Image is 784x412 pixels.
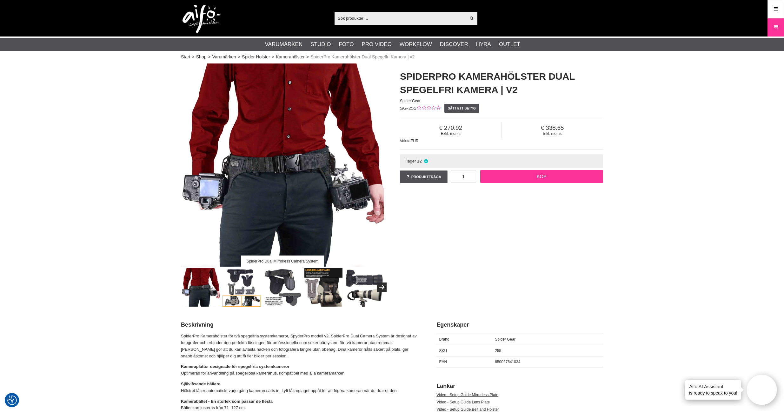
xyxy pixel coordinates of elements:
[181,63,384,267] img: SpiderPro Dual Mirrorless Camera System
[276,54,305,60] a: Kamerahölster
[362,40,391,49] a: Pro Video
[502,131,603,136] span: Inkl. moms
[400,105,416,111] span: SG-255
[436,393,498,397] a: Video - Setup Guide Mirrorless Plate
[436,400,490,404] a: Video - Setup Guide Lens Plate
[444,104,480,113] a: Sätt ett betyg
[495,337,515,342] span: Spider Gear
[263,268,302,307] img: Ergonomic design to eliminate fatigue
[238,54,240,60] span: >
[181,54,190,60] a: Start
[416,105,440,112] div: Kundbetyg: 0
[495,349,501,353] span: 255
[181,321,421,329] h2: Beskrivning
[423,159,429,163] i: I lager
[181,364,289,369] strong: Kameraplattor designade för spegelfria systemkameror
[306,54,309,60] span: >
[400,139,410,143] span: Valuta
[436,407,499,412] a: Video - Setup Guide Belt and Holster
[345,268,384,307] img: Attaches to the lens collar
[196,54,207,60] a: Shop
[192,54,195,60] span: >
[181,333,421,359] p: SpiderPro Kamerahölster för två spegelfria systemkameror, SpyderPro modell v2. SpiderPro Dual Cam...
[499,40,520,49] a: Outlet
[689,383,737,390] h4: Aifo AI Assistant
[685,380,741,400] div: is ready to speak to you!
[181,399,273,404] strong: Kamerabältet - En storlek som passar de flesta
[181,363,421,377] p: Optimerad för användning på spegellösa kamerahus, kompatibel med alla kameramärken
[400,70,603,96] h1: SpiderPro Kamerahölster Dual Spegelfri Kamera | v2
[181,382,220,386] strong: Självlåsande hållare
[183,5,221,33] img: logo.png
[400,99,421,103] span: Spider Gear
[304,268,343,307] img: Lens Collar Plate, for better balance
[181,381,421,394] p: Hölstret låser automatiskt varje gång kameran sätts in. Lyft låsreglaget uppåt för att frigöra ka...
[7,395,17,406] button: Samtyckesinställningar
[400,124,502,131] span: 270.92
[400,131,502,136] span: Exkl. moms
[439,337,449,342] span: Brand
[502,124,603,131] span: 338.65
[440,40,468,49] a: Discover
[208,54,210,60] span: >
[417,159,422,163] span: 12
[241,256,324,267] div: SpiderPro Dual Mirrorless Camera System
[265,40,303,49] a: Varumärken
[7,395,17,405] img: Revisit consent button
[181,398,421,412] p: Bältet kan justeras från 71–127 cm.
[339,40,354,49] a: Foto
[223,268,261,307] img: Spider Holster for dual mirrorless cameras
[400,170,448,183] a: Produktfråga
[436,382,603,390] h2: Länkar
[495,360,520,364] span: 850027641034
[182,268,220,307] img: SpiderPro Dual Mirrorless Camera System
[439,360,447,364] span: EAN
[476,40,491,49] a: Hyra
[377,282,387,292] button: Next
[212,54,236,60] a: Varumärken
[404,159,416,163] span: I lager
[436,321,603,329] h2: Egenskaper
[242,54,270,60] a: Spider Holster
[272,54,274,60] span: >
[410,139,418,143] span: EUR
[310,54,415,60] span: SpiderPro Kamerahölster Dual Spegelfri Kamera | v2
[480,170,603,183] a: Köp
[400,40,432,49] a: Workflow
[439,349,447,353] span: SKU
[310,40,331,49] a: Studio
[335,13,466,23] input: Sök produkter ...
